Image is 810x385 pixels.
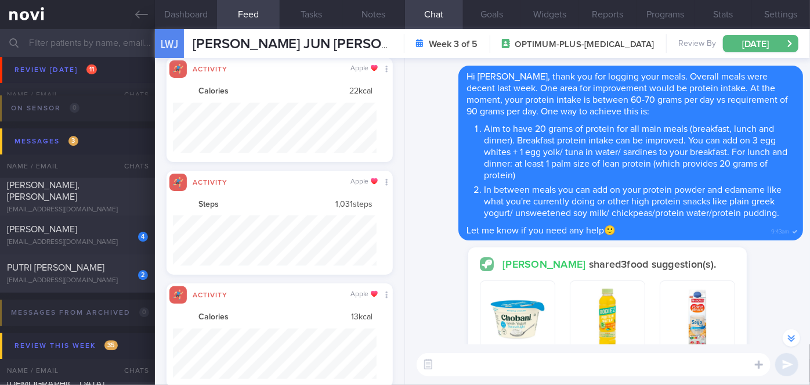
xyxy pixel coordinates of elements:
[187,177,233,186] div: Activity
[7,181,79,202] span: [PERSON_NAME], [PERSON_NAME]
[109,154,155,178] div: Chats
[7,263,104,272] span: PUTRI [PERSON_NAME]
[350,64,378,73] div: Apple
[104,340,118,350] span: 35
[109,359,155,382] div: Chats
[484,181,795,219] li: In between meals you can add on your protein powder and edamame like what you're currently doing ...
[187,63,233,73] div: Activity
[7,225,77,234] span: [PERSON_NAME]
[467,72,788,116] span: Hi [PERSON_NAME], thank you for logging your meals. Overall meals were decent last week. One area...
[12,134,81,149] div: Messages
[771,225,789,236] span: 9:43am
[138,232,148,242] div: 4
[8,305,152,321] div: Messages from Archived
[198,200,219,210] strong: Steps
[502,260,589,270] strong: [PERSON_NAME]
[351,312,373,323] span: 13 kcal
[7,276,148,285] div: [EMAIL_ADDRESS][DOMAIN_NAME]
[138,270,148,280] div: 2
[7,238,148,247] div: [EMAIL_ADDRESS][DOMAIN_NAME]
[349,87,373,97] span: 22 kcal
[350,290,378,299] div: Apple
[193,37,442,51] span: [PERSON_NAME] JUN [PERSON_NAME]
[7,59,77,68] span: [PERSON_NAME]
[480,257,735,272] div: shared 3 food suggestion(s).
[7,72,148,81] div: [EMAIL_ADDRESS][DOMAIN_NAME]
[68,136,78,146] span: 3
[152,22,187,67] div: LWJ
[335,200,373,210] span: 1,031 steps
[467,226,616,235] span: Let me know if you need any help🙂
[678,39,716,49] span: Review By
[665,286,730,351] img: Marigold - Soya Milk - Unsweetened
[8,100,82,116] div: On sensor
[70,103,79,113] span: 0
[139,307,149,317] span: 0
[484,120,795,181] li: Aim to have 20 grams of protein for all main meals (breakfast, lunch and dinner). Breakfast prote...
[7,206,148,214] div: [EMAIL_ADDRESS][DOMAIN_NAME]
[429,38,478,50] strong: Week 3 of 5
[198,87,229,97] strong: Calories
[723,35,798,52] button: [DATE]
[515,39,654,51] span: OPTIMUM-PLUS-[MEDICAL_DATA]
[12,338,121,354] div: Review this week
[485,286,550,351] img: Chobani - Greek Yoghurt - Natural Light
[198,312,229,323] strong: Calories
[187,289,233,299] div: Activity
[575,286,640,351] img: Bodiz - Protein Water - Mango Passion
[350,178,378,186] div: Apple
